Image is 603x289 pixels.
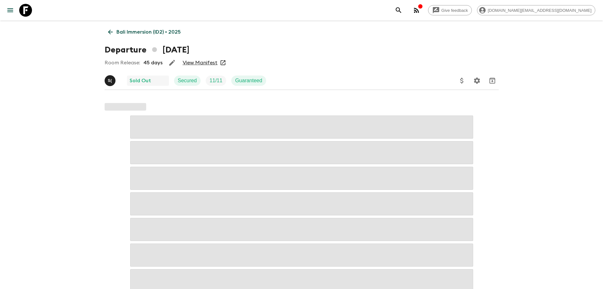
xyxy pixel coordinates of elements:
[206,76,226,86] div: Trip Fill
[477,5,595,15] div: [DOMAIN_NAME][EMAIL_ADDRESS][DOMAIN_NAME]
[130,77,151,84] p: Sold Out
[486,74,499,87] button: Archive (Completed, Cancelled or Unsynced Departures only)
[105,44,189,56] h1: Departure [DATE]
[456,74,468,87] button: Update Price, Early Bird Discount and Costs
[143,59,163,67] p: 45 days
[210,77,222,84] p: 11 / 11
[108,78,112,83] p: S (
[116,28,181,36] p: Bali Immersion (ID2) • 2025
[105,75,117,86] button: S(
[105,59,140,67] p: Room Release:
[183,60,218,66] a: View Manifest
[105,26,184,38] a: Bali Immersion (ID2) • 2025
[471,74,483,87] button: Settings
[4,4,17,17] button: menu
[105,77,117,82] span: Shandy (Putu) Sandhi Astra Juniawan
[428,5,472,15] a: Give feedback
[438,8,472,13] span: Give feedback
[235,77,262,84] p: Guaranteed
[178,77,197,84] p: Secured
[484,8,595,13] span: [DOMAIN_NAME][EMAIL_ADDRESS][DOMAIN_NAME]
[392,4,405,17] button: search adventures
[174,76,201,86] div: Secured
